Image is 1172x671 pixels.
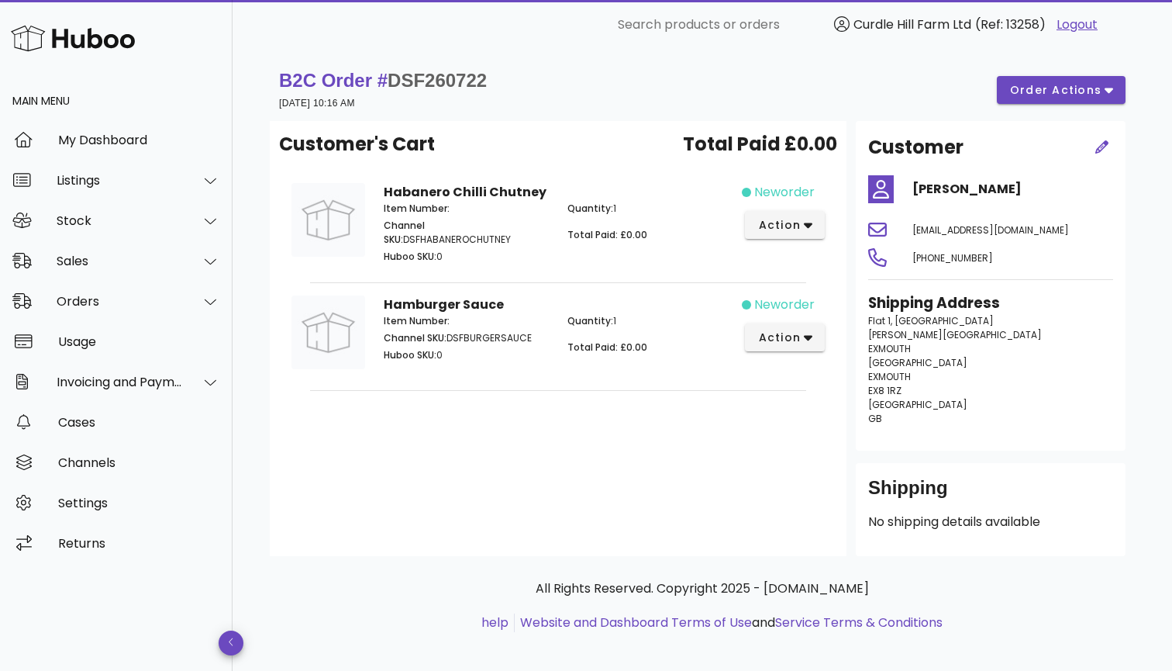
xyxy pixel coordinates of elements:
[868,398,967,411] span: [GEOGRAPHIC_DATA]
[384,331,549,345] p: DSFBURGERSAUCE
[57,173,183,188] div: Listings
[384,296,504,313] strong: Hamburger Sauce
[567,314,732,328] p: 1
[279,98,355,109] small: [DATE] 10:16 AM
[912,251,993,265] span: [PHONE_NUMBER]
[868,342,911,355] span: EXMOUTH
[384,202,450,215] span: Item Number:
[279,130,435,158] span: Customer's Cart
[567,314,613,327] span: Quantity:
[279,70,487,91] strong: B2C Order #
[291,296,365,369] img: Product Image
[11,22,135,55] img: Huboo Logo
[282,579,1122,598] p: All Rights Reserved. Copyright 2025 - [DOMAIN_NAME]
[683,130,837,158] span: Total Paid £0.00
[57,375,183,389] div: Invoicing and Payments
[567,202,613,215] span: Quantity:
[567,202,732,216] p: 1
[58,334,220,349] div: Usage
[1057,16,1098,34] a: Logout
[57,294,183,309] div: Orders
[384,219,425,246] span: Channel SKU:
[384,314,450,327] span: Item Number:
[58,496,220,510] div: Settings
[853,16,971,33] span: Curdle Hill Farm Ltd
[745,211,825,239] button: action
[868,292,1113,314] h3: Shipping Address
[912,223,1069,237] span: [EMAIL_ADDRESS][DOMAIN_NAME]
[745,323,825,351] button: action
[868,412,882,425] span: GB
[520,614,752,631] a: Website and Dashboard Terms of Use
[868,370,911,383] span: EXMOUTH
[384,331,446,344] span: Channel SKU:
[58,536,220,551] div: Returns
[754,183,815,202] span: neworder
[384,250,436,263] span: Huboo SKU:
[868,133,963,161] h2: Customer
[384,250,549,264] p: 0
[384,348,549,362] p: 0
[912,180,1113,199] h4: [PERSON_NAME]
[775,614,943,631] a: Service Terms & Conditions
[868,476,1113,513] div: Shipping
[58,133,220,147] div: My Dashboard
[757,217,801,233] span: action
[57,213,183,228] div: Stock
[481,614,508,631] a: help
[567,341,647,354] span: Total Paid: £0.00
[567,228,647,241] span: Total Paid: £0.00
[757,330,801,346] span: action
[868,314,994,327] span: Flat 1, [GEOGRAPHIC_DATA]
[1009,82,1102,99] span: order actions
[384,348,436,361] span: Huboo SKU:
[388,70,487,91] span: DSF260722
[58,415,220,430] div: Cases
[57,254,183,268] div: Sales
[291,183,365,257] img: Product Image
[754,296,815,314] span: neworder
[868,513,1113,531] p: No shipping details available
[868,356,967,369] span: [GEOGRAPHIC_DATA]
[515,614,943,632] li: and
[997,76,1125,104] button: order actions
[58,455,220,470] div: Channels
[384,219,549,247] p: DSFHABANEROCHUTNEY
[868,328,1042,341] span: [PERSON_NAME][GEOGRAPHIC_DATA]
[868,384,901,397] span: EX8 1RZ
[975,16,1046,33] span: (Ref: 13258)
[384,183,546,201] strong: Habanero Chilli Chutney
